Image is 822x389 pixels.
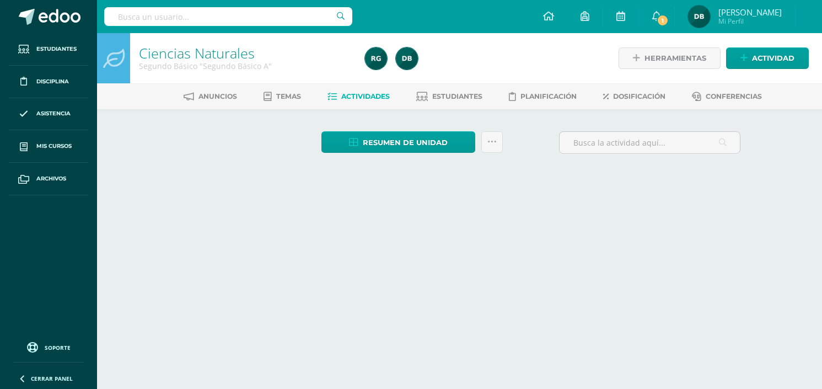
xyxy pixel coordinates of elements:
span: Actividades [341,92,390,100]
img: 6d5ad99c5053a67dda1ca5e57dc7edce.png [688,6,710,28]
a: Actividad [726,47,809,69]
a: Planificación [509,88,577,105]
span: Conferencias [706,92,762,100]
h1: Ciencias Naturales [139,45,352,61]
span: Dosificación [613,92,665,100]
span: Disciplina [36,77,69,86]
span: Planificación [520,92,577,100]
img: e044b199acd34bf570a575bac584e1d1.png [365,47,387,70]
input: Busca un usuario... [104,7,352,26]
span: Cerrar panel [31,375,73,382]
a: Estudiantes [9,33,88,66]
a: Resumen de unidad [321,131,475,153]
span: Estudiantes [36,45,77,54]
a: Temas [264,88,301,105]
a: Mis cursos [9,130,88,163]
span: Estudiantes [432,92,482,100]
a: Asistencia [9,98,88,131]
a: Estudiantes [416,88,482,105]
span: Archivos [36,174,66,183]
a: Herramientas [619,47,721,69]
img: 6d5ad99c5053a67dda1ca5e57dc7edce.png [396,47,418,70]
a: Soporte [13,339,84,354]
a: Conferencias [692,88,762,105]
a: Disciplina [9,66,88,98]
div: Segundo Básico 'Segundo Básico A' [139,61,352,71]
a: Archivos [9,163,88,195]
span: Mi Perfil [718,17,782,26]
span: Soporte [45,344,71,351]
a: Actividades [327,88,390,105]
span: Actividad [752,48,794,68]
span: Herramientas [644,48,706,68]
a: Dosificación [603,88,665,105]
a: Anuncios [184,88,237,105]
span: Asistencia [36,109,71,118]
a: Ciencias Naturales [139,44,255,62]
span: [PERSON_NAME] [718,7,782,18]
input: Busca la actividad aquí... [560,132,740,153]
span: Resumen de unidad [363,132,448,153]
span: Temas [276,92,301,100]
span: Anuncios [198,92,237,100]
span: Mis cursos [36,142,72,151]
span: 1 [657,14,669,26]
